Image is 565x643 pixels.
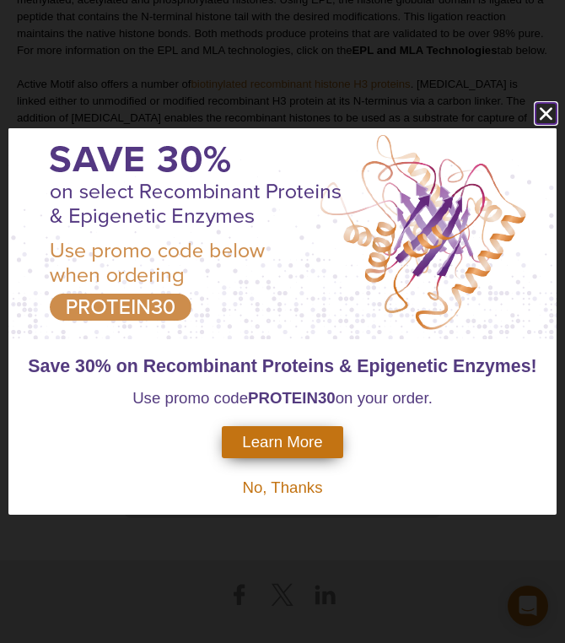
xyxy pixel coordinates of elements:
[28,356,536,376] span: Save 30% on Recombinant Proteins & Epigenetic Enzymes!
[242,478,322,496] span: No, Thanks
[132,389,433,407] span: Use promo code on your order.
[535,103,557,124] button: close
[248,389,336,407] strong: PROTEIN30
[242,433,322,451] span: Learn More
